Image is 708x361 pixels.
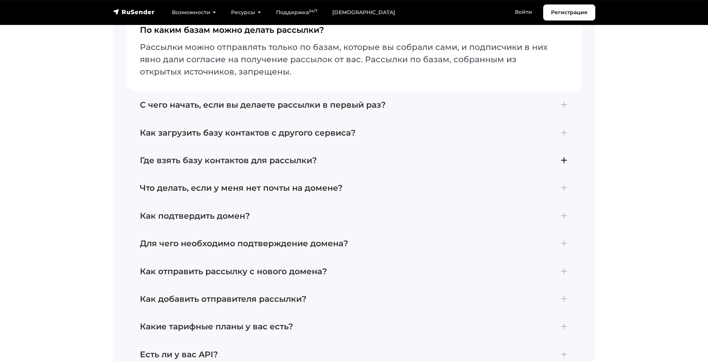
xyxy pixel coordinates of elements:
h4: Что делать, если у меня нет почты на домене? [140,183,568,193]
h4: Где взять базу контактов для рассылки? [140,156,568,165]
h4: По каким базам можно делать рассылки? [140,25,568,41]
h4: Какие тарифные планы у вас есть? [140,322,568,332]
h4: С чего начать, если вы делаете рассылки в первый раз? [140,100,568,110]
h4: Для чего необходимо подтверждение домена? [140,239,568,248]
h4: Как добавить отправителя рассылки? [140,294,568,304]
img: RuSender [113,8,155,16]
a: Войти [507,4,539,20]
h4: Есть ли у вас API? [140,350,568,360]
a: Поддержка24/7 [269,5,325,20]
a: Ресурсы [224,5,269,20]
p: Рассылки можно отправлять только по базам, которые вы собрали сами, и подписчики в них явно дали ... [140,41,568,78]
sup: 24/7 [309,9,317,13]
a: Регистрация [543,4,595,20]
h4: Как подтвердить домен? [140,211,568,221]
a: Возможности [164,5,224,20]
h4: Как отправить рассылку с нового домена? [140,267,568,276]
a: [DEMOGRAPHIC_DATA] [325,5,403,20]
h4: Как загрузить базу контактов с другого сервиса? [140,128,568,138]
